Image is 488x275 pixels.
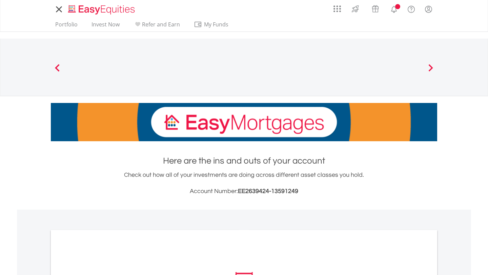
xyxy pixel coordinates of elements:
img: grid-menu-icon.svg [333,5,341,13]
a: Refer and Earn [131,21,183,31]
a: Portfolio [53,21,80,31]
img: thrive-v2.svg [350,3,361,14]
span: EE2639424-13591249 [238,188,298,194]
span: Refer and Earn [142,21,180,28]
a: Notifications [385,2,403,15]
h1: Here are the ins and outs of your account [51,155,437,167]
img: EasyEquities_Logo.png [67,4,138,15]
h3: Account Number: [51,187,437,196]
a: Invest Now [89,21,122,31]
img: EasyMortage Promotion Banner [51,103,437,141]
span: My Funds [194,20,238,29]
div: Check out how all of your investments are doing across different asset classes you hold. [51,170,437,196]
a: FAQ's and Support [403,2,420,15]
a: Home page [65,2,138,15]
img: vouchers-v2.svg [370,3,381,14]
a: AppsGrid [329,2,345,13]
a: Vouchers [365,2,385,14]
a: My Profile [420,2,437,17]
